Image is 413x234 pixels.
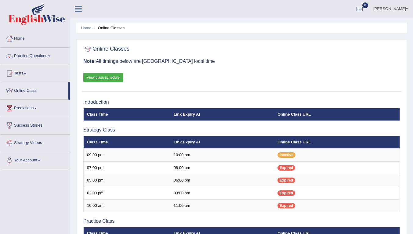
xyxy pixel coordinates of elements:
[84,136,170,149] th: Class Time
[83,127,400,133] h3: Strategy Class
[84,200,170,212] td: 10:00 am
[170,187,274,200] td: 03:00 pm
[277,203,295,208] span: Expired
[84,149,170,161] td: 09:00 pm
[362,2,368,8] span: 0
[277,190,295,196] span: Expired
[83,218,400,224] h3: Practice Class
[170,161,274,174] td: 08:00 pm
[0,82,68,98] a: Online Class
[170,136,274,149] th: Link Expiry At
[0,48,70,63] a: Practice Questions
[92,25,125,31] li: Online Classes
[277,152,295,158] span: Inactive
[170,200,274,212] td: 11:00 am
[0,65,70,80] a: Tests
[277,178,295,183] span: Expired
[170,149,274,161] td: 10:00 pm
[0,135,70,150] a: Strategy Videos
[0,100,70,115] a: Predictions
[274,108,400,121] th: Online Class URL
[0,152,70,167] a: Your Account
[170,108,274,121] th: Link Expiry At
[83,99,400,105] h3: Introduction
[84,174,170,187] td: 05:00 pm
[81,26,92,30] a: Home
[277,165,295,171] span: Expired
[84,161,170,174] td: 07:00 pm
[84,108,170,121] th: Class Time
[83,73,123,82] a: View class schedule
[274,136,400,149] th: Online Class URL
[170,174,274,187] td: 06:00 pm
[83,59,96,64] b: Note:
[0,117,70,132] a: Success Stories
[83,59,400,64] h3: All timings below are [GEOGRAPHIC_DATA] local time
[0,30,70,45] a: Home
[83,45,129,54] h2: Online Classes
[84,187,170,200] td: 02:00 pm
